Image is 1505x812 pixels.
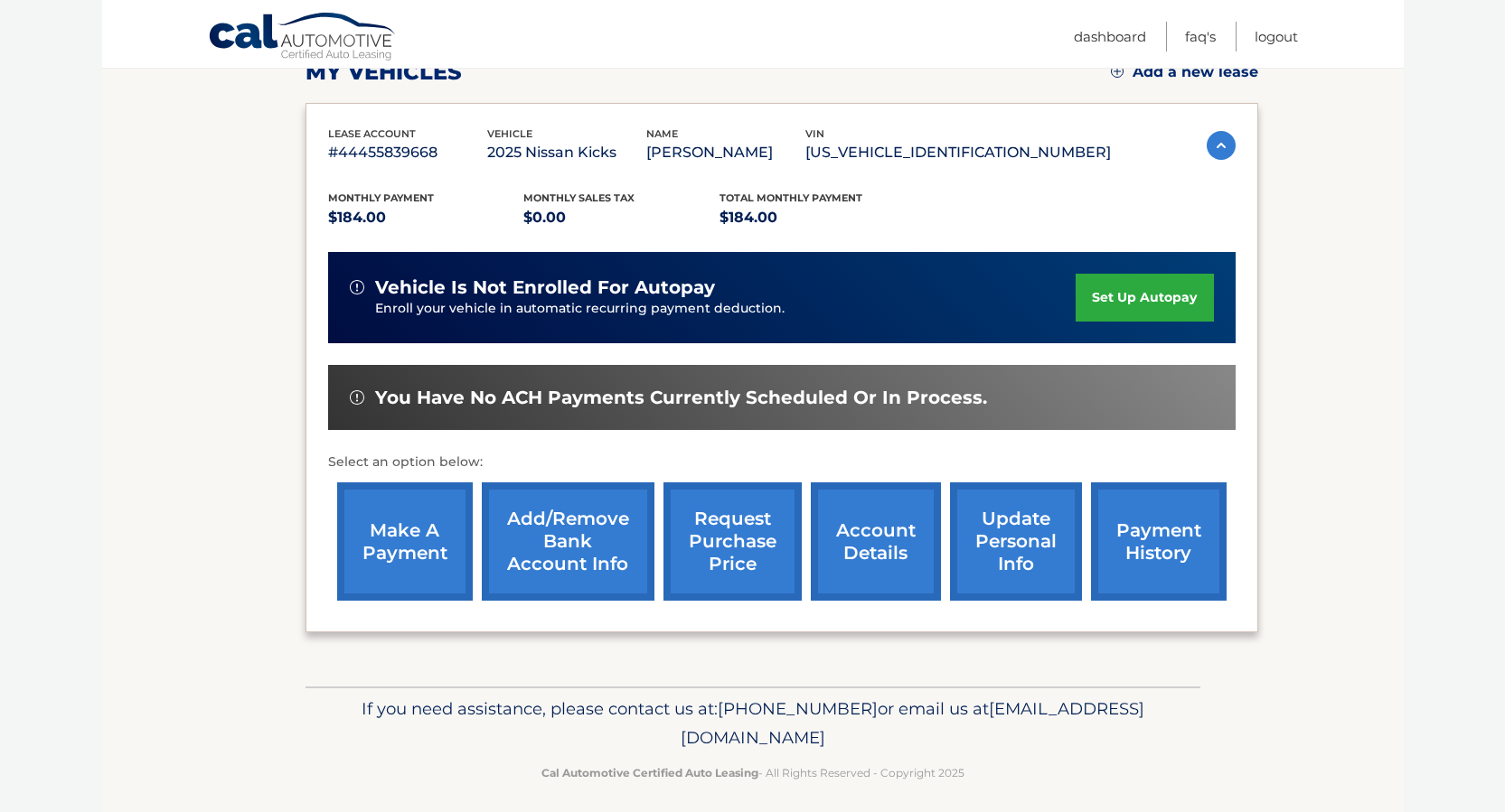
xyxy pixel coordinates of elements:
[328,140,487,165] p: #44455839668
[805,127,824,140] span: vin
[328,205,524,230] p: $184.00
[663,482,802,601] a: request purchase price
[1255,22,1298,51] a: Logout
[306,59,462,86] h2: my vehicles
[1185,22,1216,51] a: FAQ's
[337,482,473,601] a: make a payment
[375,299,1077,319] p: Enroll your vehicle in automatic recurring payment deduction.
[718,698,878,719] span: [PHONE_NUMBER]
[487,140,646,165] p: 2025 Nissan Kicks
[1091,482,1227,601] a: payment history
[487,127,532,140] span: vehicle
[375,387,987,409] span: You have no ACH payments currently scheduled or in process.
[950,482,1082,601] a: update personal info
[523,205,720,230] p: $0.00
[317,763,1189,782] p: - All Rights Reserved - Copyright 2025
[646,140,805,165] p: [PERSON_NAME]
[482,482,654,601] a: Add/Remove bank account info
[1111,65,1124,78] img: add.svg
[720,205,916,230] p: $184.00
[541,766,758,779] strong: Cal Automotive Certified Auto Leasing
[811,482,941,601] a: account details
[375,276,715,299] span: vehicle is not enrolled for autopay
[1111,63,1258,81] a: Add a new lease
[805,140,1111,165] p: [US_VEHICLE_IDENTIFICATION_NUMBER]
[328,191,434,204] span: Monthly Payment
[1076,274,1213,322] a: set up autopay
[328,452,1236,473] p: Select an option below:
[350,390,364,405] img: alert-white.svg
[350,280,364,294] img: alert-white.svg
[646,127,678,140] span: name
[328,127,416,140] span: lease account
[1074,22,1146,51] a: Dashboard
[1207,131,1236,160] img: accordion-active.svg
[720,191,862,204] span: Total Monthly Payment
[208,12,398,64] a: Cal Automotive
[681,698,1144,748] span: [EMAIL_ADDRESS][DOMAIN_NAME]
[317,695,1189,752] p: If you need assistance, please contact us at: or email us at
[523,191,635,204] span: Monthly sales Tax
